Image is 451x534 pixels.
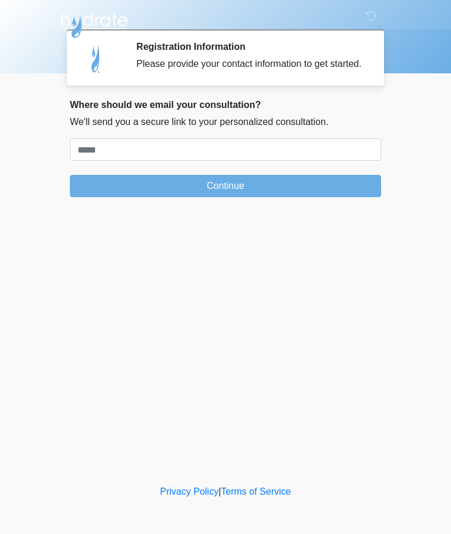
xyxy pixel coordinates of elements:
[70,99,381,110] h2: Where should we email your consultation?
[70,175,381,197] button: Continue
[221,486,291,496] a: Terms of Service
[218,486,221,496] a: |
[70,115,381,129] p: We'll send you a secure link to your personalized consultation.
[160,486,219,496] a: Privacy Policy
[136,57,364,71] div: Please provide your contact information to get started.
[58,9,130,39] img: Hydrate IV Bar - Arcadia Logo
[79,41,114,76] img: Agent Avatar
